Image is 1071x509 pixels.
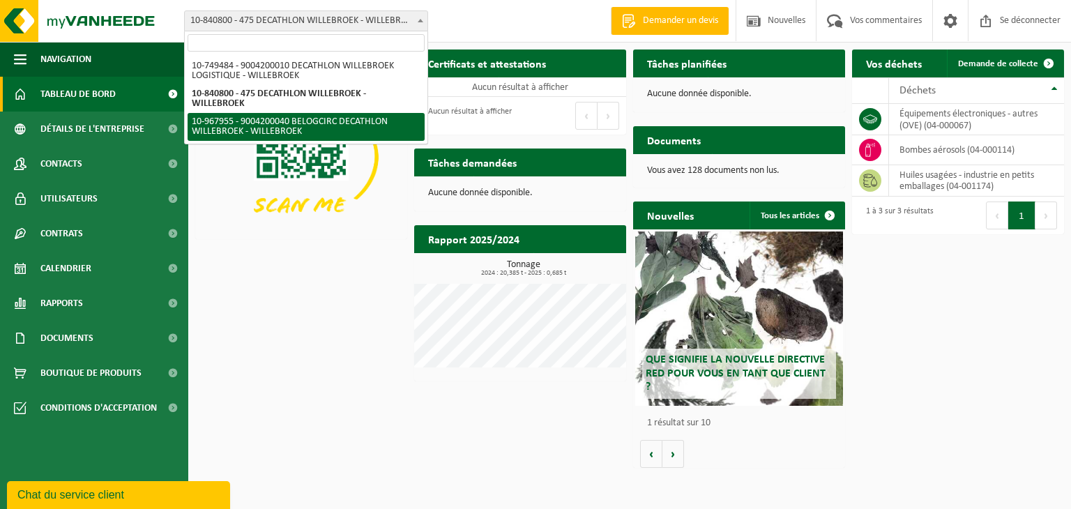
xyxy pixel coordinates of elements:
font: Documents [647,136,701,147]
span: 10-840800 - 475 DECATHLON WILLEBROEK - WILLEBROEK [184,10,428,31]
button: Suivant [598,102,619,130]
font: Tâches demandées [428,158,517,169]
font: Certificats et attestations [428,59,546,70]
font: 10-840800 - 475 DECATHLON WILLEBROEK - WILLEBROEK [190,15,417,26]
font: 10-967955 - 9004200040 BELOGCIRC DECATHLON WILLEBROEK - WILLEBROEK [192,116,388,137]
button: 1 [1008,202,1035,229]
font: Aucune donnée disponible. [428,188,533,198]
font: Demande de collecte [958,59,1038,68]
font: Navigation [40,54,91,65]
font: Détails de l'entreprise [40,124,144,135]
font: Demander un devis [643,15,718,26]
font: 2024 : 20,385 t - 2025 : 0,685 t [481,269,566,277]
font: Vos commentaires [850,15,922,26]
font: Se déconnecter [1000,15,1061,26]
font: équipements électroniques - autres (OVE) (04-000067) [899,109,1038,130]
font: Tonnage [507,259,540,270]
font: Tableau de bord [40,89,116,100]
font: Conditions d'acceptation [40,403,157,413]
img: Téléchargez l'application VHEPlus [195,77,407,236]
font: 1 résultat sur 10 [647,418,711,428]
span: 10-840800 - 475 DECATHLON WILLEBROEK - WILLEBROEK [185,11,427,31]
font: Vous avez 128 documents non lus. [647,165,780,176]
font: Aucun résultat à afficher [472,82,568,93]
font: Vos déchets [866,59,922,70]
font: Aucune donnée disponible. [647,89,752,99]
a: Demande de collecte [947,50,1063,77]
button: Précédent [986,202,1008,229]
font: Déchets [899,85,936,96]
font: Documents [40,333,93,344]
font: Rapports [40,298,83,309]
font: Rapport 2025/2024 [428,235,519,246]
button: Précédent [575,102,598,130]
font: Contacts [40,159,82,169]
font: bombes aérosols (04-000114) [899,145,1015,155]
a: Que signifie la nouvelle directive RED pour vous en tant que client ? [635,231,843,406]
font: 10-749484 - 9004200010 DECATHLON WILLEBROEK LOGISTIQUE - WILLEBROEK [192,61,394,81]
font: Tous les articles [761,211,819,220]
a: Tous les articles [750,202,844,229]
font: Nouvelles [768,15,805,26]
font: Contrats [40,229,83,239]
a: Demander un devis [611,7,729,35]
font: Utilisateurs [40,194,98,204]
font: 1 à 3 sur 3 résultats [866,207,934,215]
font: Que signifie la nouvelle directive RED pour vous en tant que client ? [646,354,826,392]
button: Suivant [1035,202,1057,229]
font: Tâches planifiées [647,59,727,70]
font: 1 [1019,211,1024,222]
font: Nouvelles [647,211,694,222]
font: huiles usagées - industrie en petits emballages (04-001174) [899,170,1034,192]
font: 10-840800 - 475 DECATHLON WILLEBROEK - WILLEBROEK [192,89,366,109]
iframe: widget de discussion [7,478,233,509]
font: Boutique de produits [40,368,142,379]
font: Aucun résultat à afficher [428,107,512,116]
font: Calendrier [40,264,91,274]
